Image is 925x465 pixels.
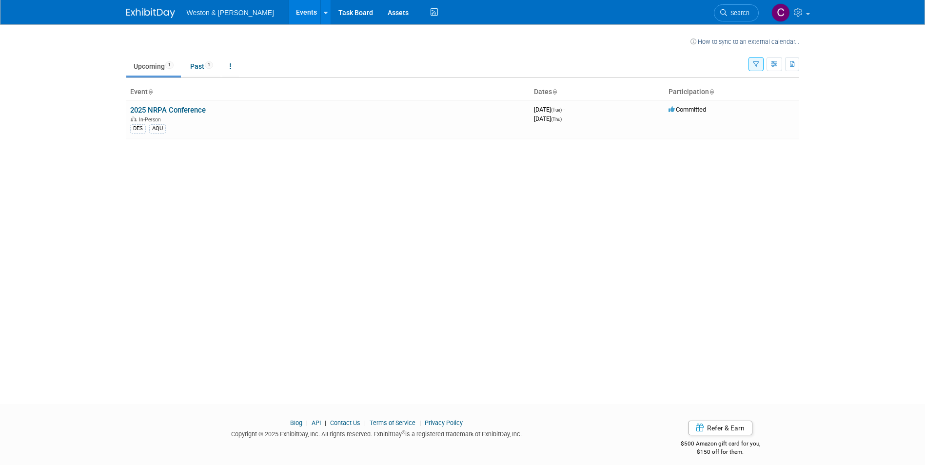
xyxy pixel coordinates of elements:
[130,124,146,133] div: DES
[126,57,181,76] a: Upcoming1
[149,124,166,133] div: AQU
[187,9,274,17] span: Weston & [PERSON_NAME]
[665,84,799,100] th: Participation
[290,419,302,426] a: Blog
[534,115,562,122] span: [DATE]
[330,419,360,426] a: Contact Us
[563,106,565,113] span: -
[131,116,137,121] img: In-Person Event
[727,9,749,17] span: Search
[139,116,164,123] span: In-Person
[148,88,153,96] a: Sort by Event Name
[417,419,423,426] span: |
[534,106,565,113] span: [DATE]
[642,433,799,456] div: $500 Amazon gift card for you,
[709,88,714,96] a: Sort by Participation Type
[322,419,329,426] span: |
[126,84,530,100] th: Event
[165,61,174,69] span: 1
[552,88,557,96] a: Sort by Start Date
[130,106,206,115] a: 2025 NRPA Conference
[669,106,706,113] span: Committed
[126,8,175,18] img: ExhibitDay
[425,419,463,426] a: Privacy Policy
[304,419,310,426] span: |
[402,430,405,435] sup: ®
[183,57,220,76] a: Past1
[551,107,562,113] span: (Tue)
[642,448,799,456] div: $150 off for them.
[312,419,321,426] a: API
[362,419,368,426] span: |
[205,61,213,69] span: 1
[771,3,790,22] img: Cassie Bethoney
[714,4,759,21] a: Search
[690,38,799,45] a: How to sync to an external calendar...
[551,116,562,122] span: (Thu)
[530,84,665,100] th: Dates
[688,421,752,435] a: Refer & Earn
[370,419,415,426] a: Terms of Service
[126,427,628,439] div: Copyright © 2025 ExhibitDay, Inc. All rights reserved. ExhibitDay is a registered trademark of Ex...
